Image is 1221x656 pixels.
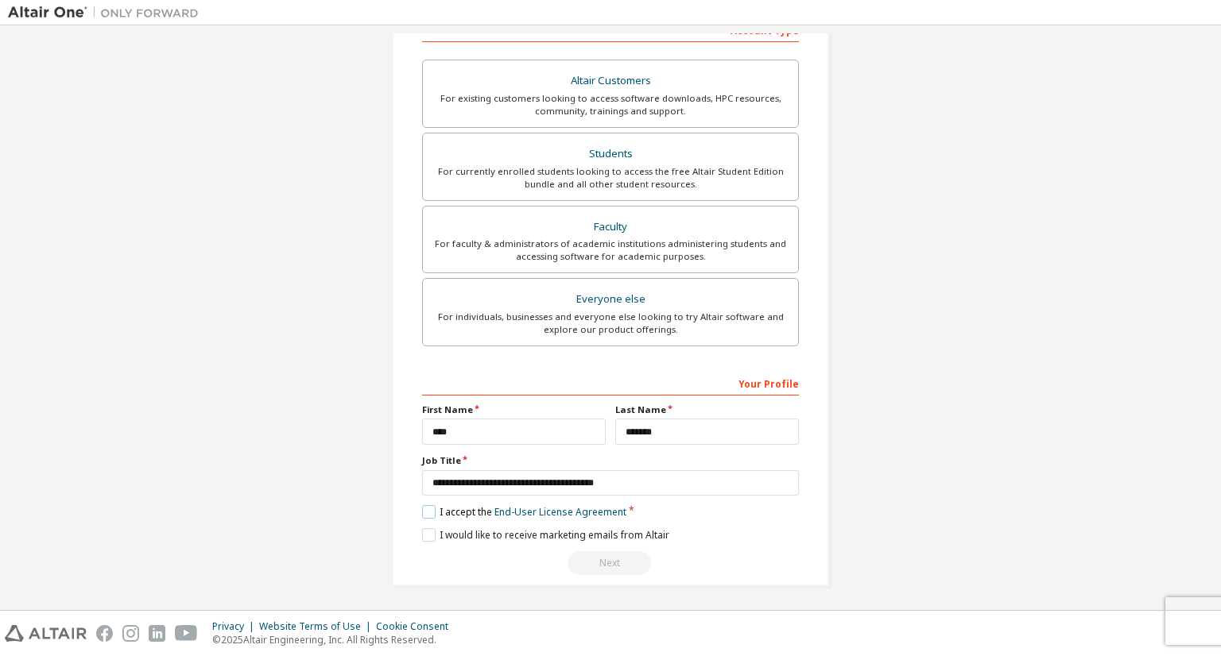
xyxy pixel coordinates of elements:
[432,143,789,165] div: Students
[432,311,789,336] div: For individuals, businesses and everyone else looking to try Altair software and explore our prod...
[422,403,606,416] label: First Name
[422,370,799,396] div: Your Profile
[376,620,458,633] div: Cookie Consent
[432,70,789,92] div: Altair Customers
[259,620,376,633] div: Website Terms of Use
[422,528,669,542] label: I would like to receive marketing emails from Altair
[615,403,799,416] label: Last Name
[422,505,626,519] label: I accept the
[432,216,789,238] div: Faculty
[5,625,87,642] img: altair_logo.svg
[422,551,799,575] div: Read and acccept EULA to continue
[432,92,789,118] div: For existing customers looking to access software downloads, HPC resources, community, trainings ...
[122,625,139,642] img: instagram.svg
[432,237,789,263] div: For faculty & administrators of academic institutions administering students and accessing softwa...
[422,454,799,467] label: Job Title
[432,288,789,311] div: Everyone else
[212,620,259,633] div: Privacy
[494,505,626,519] a: End-User License Agreement
[8,5,207,21] img: Altair One
[432,165,789,191] div: For currently enrolled students looking to access the free Altair Student Edition bundle and all ...
[175,625,198,642] img: youtube.svg
[96,625,113,642] img: facebook.svg
[149,625,165,642] img: linkedin.svg
[212,633,458,646] p: © 2025 Altair Engineering, Inc. All Rights Reserved.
